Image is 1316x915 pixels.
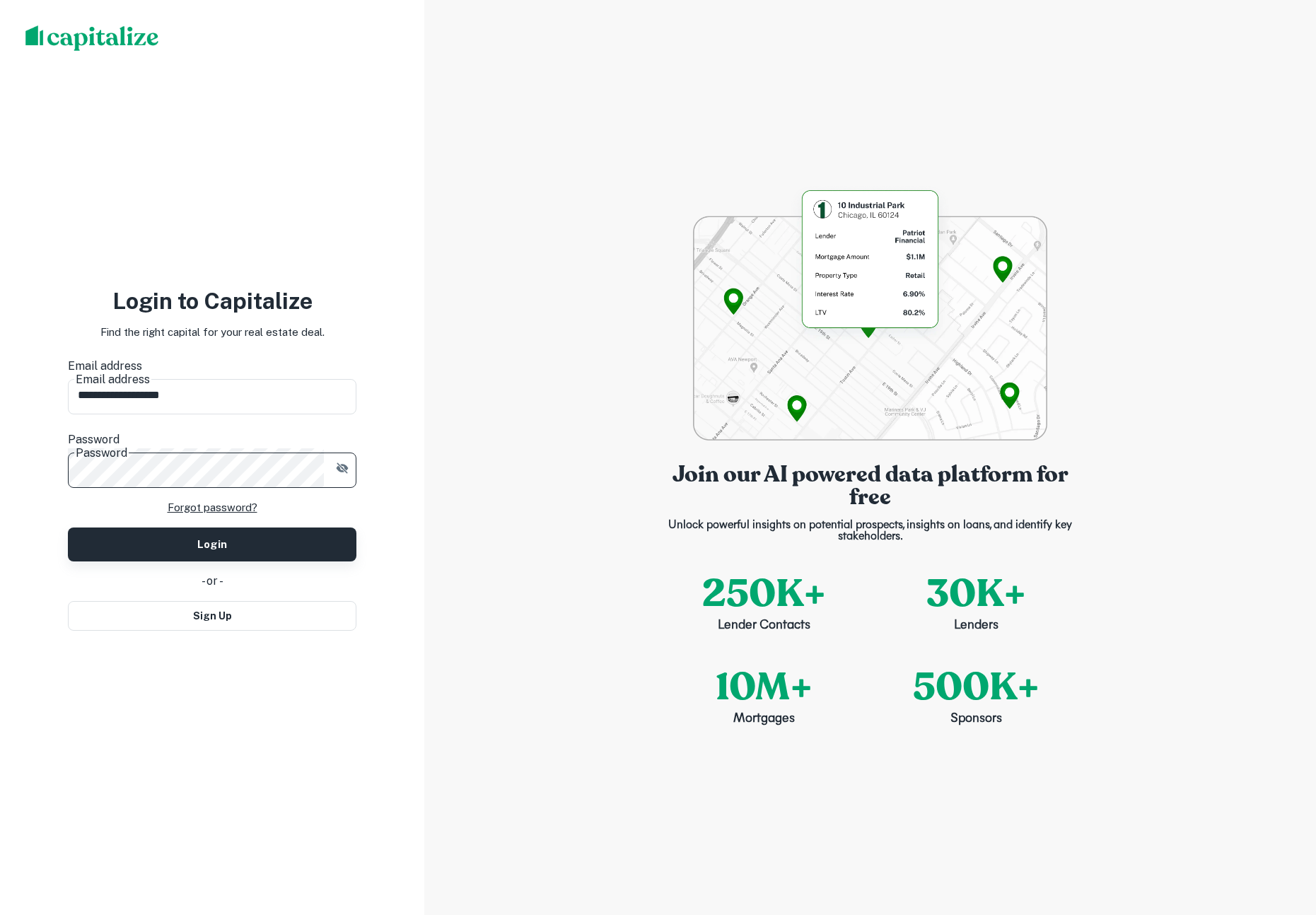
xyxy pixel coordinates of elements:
label: Password [68,431,356,448]
img: capitalize-logo.png [25,25,159,51]
p: Join our AI powered data platform for free [658,463,1083,508]
p: Lenders [954,617,998,636]
label: Email address [68,358,356,375]
p: 250K+ [702,565,826,622]
p: 500K+ [913,658,1040,716]
img: login-bg [693,186,1047,441]
p: Find the right capital for your real estate deal. [100,324,325,341]
p: Mortgages [733,710,795,729]
button: Sign Up [68,601,356,631]
iframe: Chat Widget [1245,757,1316,824]
h3: Login to Capitalize [68,284,356,318]
p: Lender Contacts [718,617,810,636]
p: 30K+ [926,565,1026,622]
p: 10M+ [716,658,813,716]
div: - or - [68,573,356,590]
a: Forgot password? [168,499,257,516]
button: Login [68,528,356,561]
p: Unlock powerful insights on potential prospects, insights on loans, and identify key stakeholders. [658,520,1083,542]
p: Sponsors [950,710,1002,729]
